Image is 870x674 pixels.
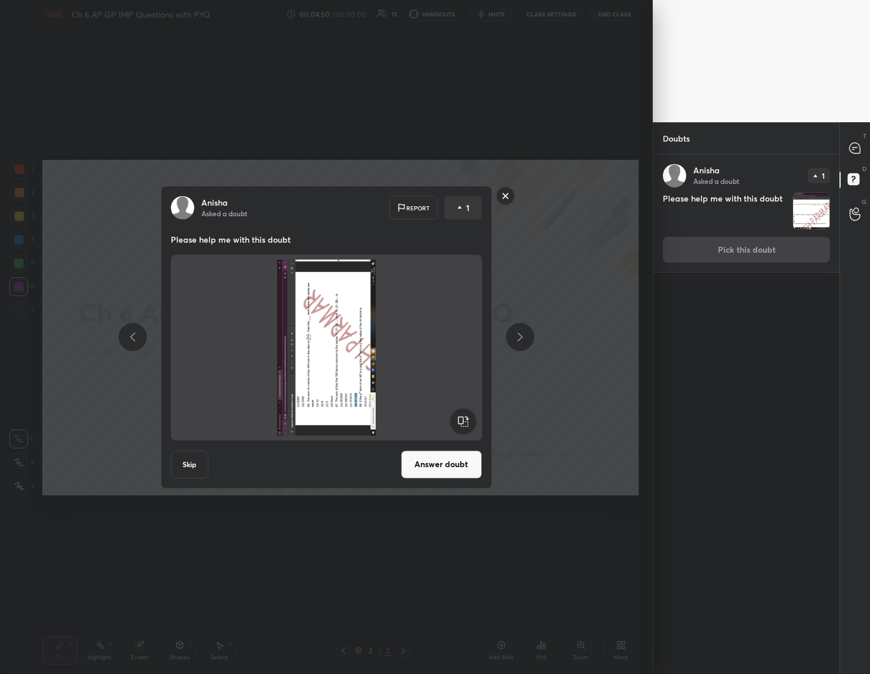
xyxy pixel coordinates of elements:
[822,172,825,179] p: 1
[693,176,739,186] p: Asked a doubt
[863,132,866,140] p: T
[793,193,829,229] img: 17594922915AAQ7I.png
[653,155,839,674] div: grid
[663,164,686,187] img: default.png
[862,165,866,173] p: D
[171,233,482,245] p: Please help me with this doubt
[201,197,228,207] p: Anisha
[389,196,437,219] div: Report
[238,259,414,435] img: 17594922915AAQ7I.png
[663,192,788,230] h4: Please help me with this doubt
[466,202,470,213] p: 1
[653,123,699,154] p: Doubts
[171,196,194,219] img: default.png
[171,450,208,478] button: Skip
[201,208,247,217] p: Asked a doubt
[862,197,866,206] p: G
[693,166,720,175] p: Anisha
[401,450,482,478] button: Answer doubt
